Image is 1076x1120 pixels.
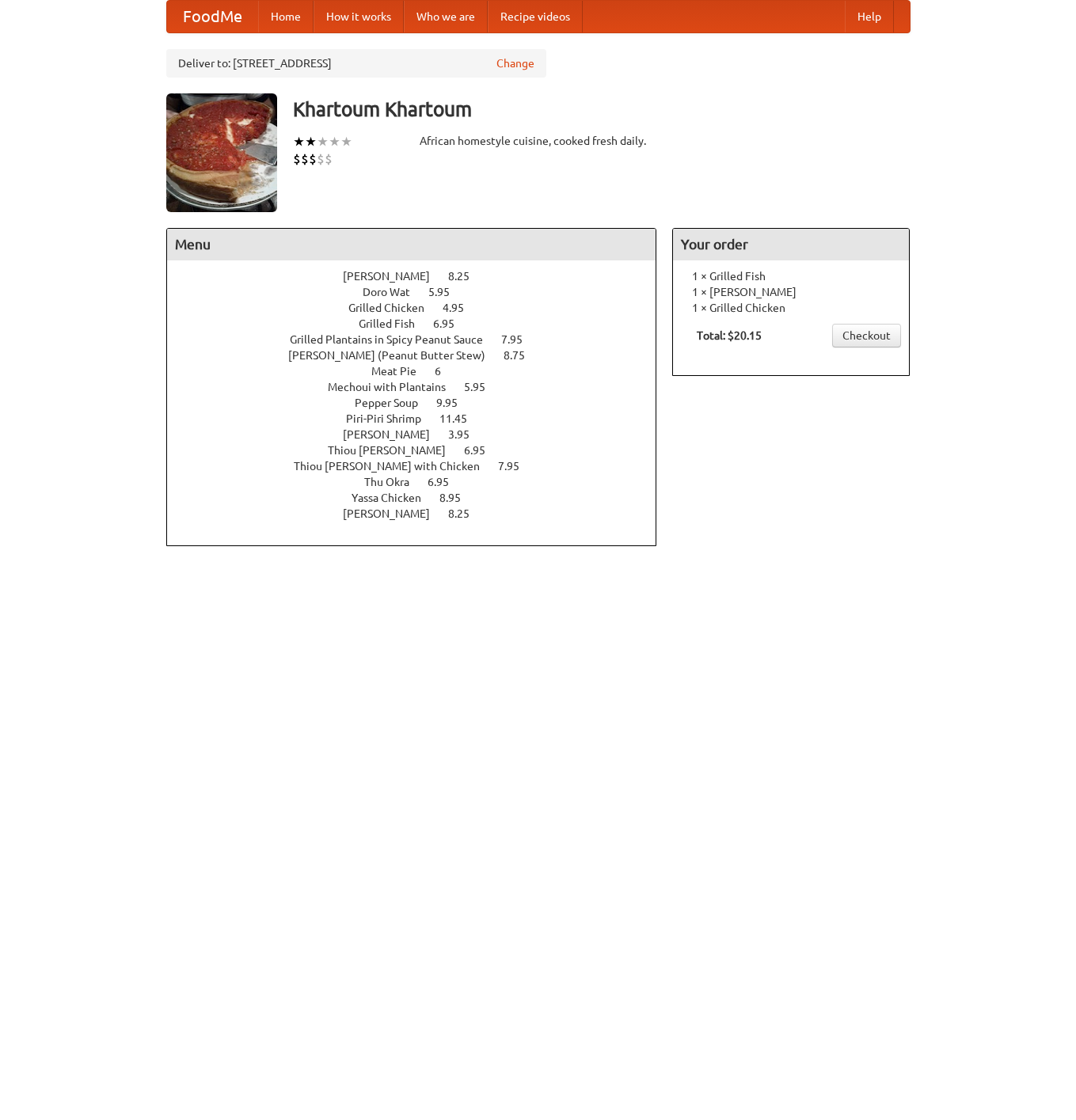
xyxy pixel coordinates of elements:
[501,333,538,346] span: 7.95
[167,229,656,260] h4: Menu
[364,476,478,488] a: Thu Okra 6.95
[355,397,487,409] a: Pepper Soup 9.95
[681,284,901,300] li: 1 × [PERSON_NAME]
[293,150,301,168] li: $
[464,381,501,393] span: 5.95
[439,412,483,425] span: 11.45
[420,133,657,149] div: African homestyle cuisine, cooked fresh daily.
[448,428,485,441] span: 3.95
[328,444,462,457] span: Thiou [PERSON_NAME]
[363,286,479,298] a: Doro Wat 5.95
[488,1,583,32] a: Recipe videos
[346,412,437,425] span: Piri-Piri Shrimp
[343,428,446,441] span: [PERSON_NAME]
[504,349,541,362] span: 8.75
[346,412,496,425] a: Piri-Piri Shrimp 11.45
[288,349,501,362] span: [PERSON_NAME] (Peanut Butter Stew)
[293,93,911,125] h3: Khartoum Khartoum
[288,349,554,362] a: [PERSON_NAME] (Peanut Butter Stew) 8.75
[348,302,493,314] a: Grilled Chicken 4.95
[371,365,432,378] span: Meat Pie
[498,460,535,473] span: 7.95
[343,428,499,441] a: [PERSON_NAME] 3.95
[348,302,440,314] span: Grilled Chicken
[364,476,425,488] span: Thu Okra
[436,397,473,409] span: 9.95
[317,150,325,168] li: $
[343,270,446,283] span: [PERSON_NAME]
[697,329,762,342] b: Total: $20.15
[352,492,437,504] span: Yassa Chicken
[673,229,909,260] h4: Your order
[343,507,446,520] span: [PERSON_NAME]
[448,270,485,283] span: 8.25
[681,268,901,284] li: 1 × Grilled Fish
[340,133,352,150] li: ★
[258,1,314,32] a: Home
[435,365,457,378] span: 6
[845,1,894,32] a: Help
[305,133,317,150] li: ★
[448,507,485,520] span: 8.25
[363,286,426,298] span: Doro Wat
[317,133,329,150] li: ★
[328,381,515,393] a: Mechoui with Plantains 5.95
[443,302,480,314] span: 4.95
[433,317,470,330] span: 6.95
[681,300,901,316] li: 1 × Grilled Chicken
[294,460,549,473] a: Thiou [PERSON_NAME] with Chicken 7.95
[404,1,488,32] a: Who we are
[428,286,466,298] span: 5.95
[496,55,534,71] a: Change
[371,365,470,378] a: Meat Pie 6
[355,397,434,409] span: Pepper Soup
[325,150,333,168] li: $
[166,49,546,78] div: Deliver to: [STREET_ADDRESS]
[343,270,499,283] a: [PERSON_NAME] 8.25
[352,492,490,504] a: Yassa Chicken 8.95
[166,93,277,212] img: angular.jpg
[167,1,258,32] a: FoodMe
[328,381,462,393] span: Mechoui with Plantains
[359,317,484,330] a: Grilled Fish 6.95
[832,324,901,347] a: Checkout
[343,507,499,520] a: [PERSON_NAME] 8.25
[290,333,552,346] a: Grilled Plantains in Spicy Peanut Sauce 7.95
[293,133,305,150] li: ★
[464,444,501,457] span: 6.95
[328,444,515,457] a: Thiou [PERSON_NAME] 6.95
[329,133,340,150] li: ★
[314,1,404,32] a: How it works
[290,333,499,346] span: Grilled Plantains in Spicy Peanut Sauce
[301,150,309,168] li: $
[428,476,465,488] span: 6.95
[309,150,317,168] li: $
[439,492,477,504] span: 8.95
[294,460,496,473] span: Thiou [PERSON_NAME] with Chicken
[359,317,431,330] span: Grilled Fish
